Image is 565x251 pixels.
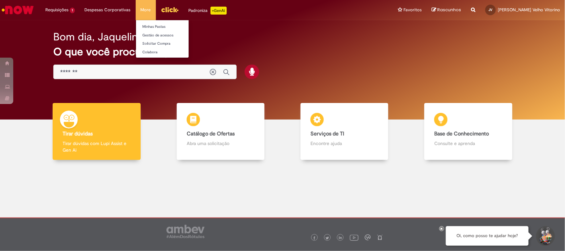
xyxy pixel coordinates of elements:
a: Colabora [136,49,209,56]
span: 1 [70,8,75,13]
img: logo_footer_youtube.png [350,233,358,242]
a: Serviços de TI Encontre ajuda [283,103,406,160]
span: Rascunhos [437,7,461,13]
div: Padroniza [189,7,227,15]
b: Base de Conhecimento [434,130,489,137]
a: Rascunhos [432,7,461,13]
p: Encontre ajuda [310,140,378,147]
span: Requisições [45,7,69,13]
img: logo_footer_twitter.png [326,236,329,240]
img: logo_footer_workplace.png [365,234,371,240]
a: Tirar dúvidas Tirar dúvidas com Lupi Assist e Gen Ai [35,103,159,160]
ul: More [136,20,189,58]
div: Oi, como posso te ajudar hoje? [446,226,529,246]
span: [PERSON_NAME] Velho Vitorino [498,7,560,13]
img: logo_footer_linkedin.png [339,236,342,240]
a: Minhas Pastas [136,23,209,30]
p: Consulte e aprenda [434,140,502,147]
span: Despesas Corporativas [85,7,131,13]
span: More [141,7,151,13]
a: Gestão de acessos [136,32,209,39]
p: +GenAi [211,7,227,15]
button: Iniciar Conversa de Suporte [535,226,555,246]
a: Catálogo de Ofertas Abra uma solicitação [159,103,282,160]
span: Favoritos [403,7,422,13]
p: Tirar dúvidas com Lupi Assist e Gen Ai [63,140,130,153]
img: logo_footer_facebook.png [313,236,316,240]
span: JV [489,8,493,12]
img: logo_footer_ambev_rotulo_gray.png [166,225,205,238]
a: Base de Conhecimento Consulte e aprenda [406,103,530,160]
b: Tirar dúvidas [63,130,93,137]
a: Solicitar Compra [136,40,209,47]
h2: O que você procura hoje? [53,46,512,58]
p: Abra uma solicitação [187,140,255,147]
h2: Bom dia, Jaqueline [53,31,144,43]
img: logo_footer_naosei.png [377,234,383,240]
img: ServiceNow [1,3,35,17]
img: click_logo_yellow_360x200.png [161,5,179,15]
b: Serviços de TI [310,130,344,137]
b: Catálogo de Ofertas [187,130,235,137]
